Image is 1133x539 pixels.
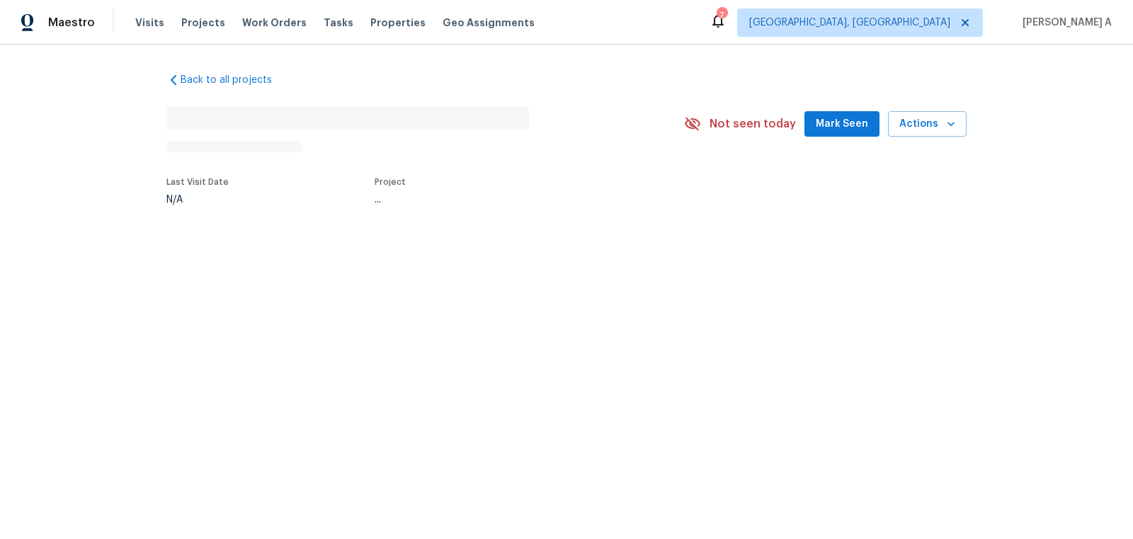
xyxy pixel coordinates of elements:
button: Actions [888,111,967,137]
span: [PERSON_NAME] A [1017,16,1112,30]
span: Project [375,178,406,186]
span: Work Orders [242,16,307,30]
div: ... [375,195,647,205]
span: Tasks [324,18,353,28]
div: N/A [166,195,229,205]
button: Mark Seen [804,111,879,137]
span: Visits [135,16,164,30]
span: Mark Seen [816,115,868,133]
span: Projects [181,16,225,30]
span: Maestro [48,16,95,30]
span: Actions [899,115,955,133]
span: Last Visit Date [166,178,229,186]
div: 7 [717,8,727,23]
a: Back to all projects [166,73,302,87]
span: Properties [370,16,426,30]
span: Geo Assignments [443,16,535,30]
span: Not seen today [710,117,796,131]
span: [GEOGRAPHIC_DATA], [GEOGRAPHIC_DATA] [749,16,950,30]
